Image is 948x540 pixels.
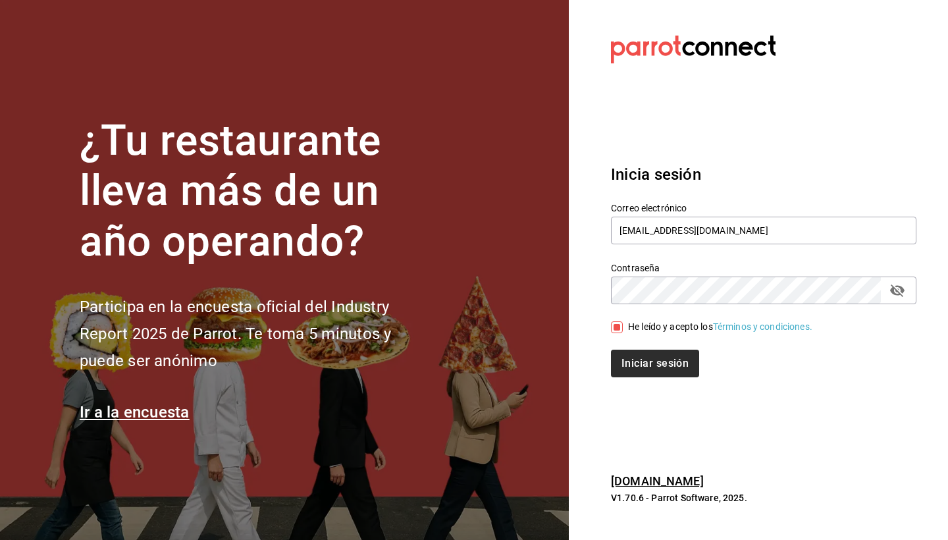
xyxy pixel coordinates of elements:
label: Contraseña [611,263,916,272]
a: [DOMAIN_NAME] [611,474,704,488]
button: Iniciar sesión [611,350,699,377]
button: passwordField [886,279,908,302]
h1: ¿Tu restaurante lleva más de un año operando? [80,116,435,267]
input: Ingresa tu correo electrónico [611,217,916,244]
h3: Inicia sesión [611,163,916,186]
a: Términos y condiciones. [713,321,812,332]
a: Ir a la encuesta [80,403,190,421]
h2: Participa en la encuesta oficial del Industry Report 2025 de Parrot. Te toma 5 minutos y puede se... [80,294,435,374]
div: He leído y acepto los [628,320,812,334]
p: V1.70.6 - Parrot Software, 2025. [611,491,916,504]
label: Correo electrónico [611,203,916,212]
